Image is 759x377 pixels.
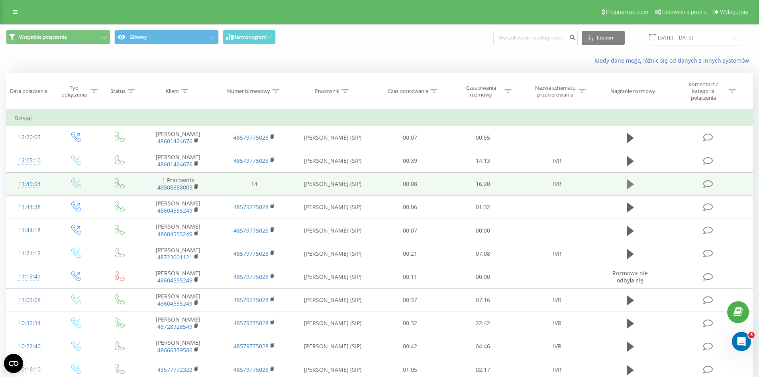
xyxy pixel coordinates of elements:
[140,219,216,242] td: [PERSON_NAME]
[157,253,192,261] a: 48723001121
[140,195,216,219] td: [PERSON_NAME]
[14,153,45,168] div: 12:05:10
[519,242,595,265] td: IVR
[748,332,755,338] span: 3
[114,30,219,44] button: Główny
[447,312,520,335] td: 22:42
[292,126,374,149] td: [PERSON_NAME] (SIP)
[140,288,216,312] td: [PERSON_NAME]
[447,195,520,219] td: 01:32
[519,149,595,172] td: IVR
[292,242,374,265] td: [PERSON_NAME] (SIP)
[14,223,45,238] div: 11:44:18
[447,335,520,358] td: 04:46
[292,195,374,219] td: [PERSON_NAME] (SIP)
[233,157,269,164] a: 48579775028
[233,319,269,327] a: 48579775028
[233,203,269,211] a: 48579775028
[14,176,45,192] div: 11:49:04
[388,88,428,95] div: Czas oczekiwania
[216,172,292,195] td: 14
[140,335,216,358] td: [PERSON_NAME]
[606,9,648,15] span: Program poleceń
[6,110,753,126] td: Dzisiaj
[680,81,727,101] div: Komentarz / kategoria połączenia
[374,219,447,242] td: 00:07
[292,219,374,242] td: [PERSON_NAME] (SIP)
[140,172,216,195] td: 1 Pracownik
[4,354,23,373] button: Open CMP widget
[166,88,179,95] div: Klient
[14,316,45,331] div: 10:32:34
[140,149,216,172] td: [PERSON_NAME]
[14,269,45,284] div: 11:19:41
[374,195,447,219] td: 00:06
[140,265,216,288] td: [PERSON_NAME]
[233,227,269,234] a: 48579775028
[140,312,216,335] td: [PERSON_NAME]
[720,9,748,15] span: Wyloguj się
[14,199,45,215] div: 11:44:38
[233,34,266,40] span: Harmonogram
[374,149,447,172] td: 00:39
[447,149,520,172] td: 14:13
[14,339,45,354] div: 10:22:40
[374,265,447,288] td: 00:11
[519,288,595,312] td: IVR
[374,312,447,335] td: 00:32
[110,88,126,95] div: Status
[460,85,502,98] div: Czas trwania rozmowy
[157,160,192,168] a: 48601424676
[227,88,270,95] div: Numer biznesowy
[233,296,269,304] a: 48579775028
[610,88,655,95] div: Nagranie rozmowy
[14,292,45,308] div: 11:03:08
[292,312,374,335] td: [PERSON_NAME] (SIP)
[14,246,45,261] div: 11:21:12
[233,250,269,257] a: 48579775028
[519,312,595,335] td: IVR
[14,130,45,145] div: 12:20:05
[6,30,110,44] button: Wszystkie połączenia
[292,335,374,358] td: [PERSON_NAME] (SIP)
[519,172,595,195] td: IVR
[447,219,520,242] td: 00:00
[732,332,751,351] iframe: Intercom live chat
[292,288,374,312] td: [PERSON_NAME] (SIP)
[447,126,520,149] td: 00:55
[157,230,192,238] a: 48604555249
[157,276,192,284] a: 48604555249
[19,34,67,40] span: Wszystkie połączenia
[292,149,374,172] td: [PERSON_NAME] (SIP)
[140,126,216,149] td: [PERSON_NAME]
[447,265,520,288] td: 00:00
[233,273,269,280] a: 48579775028
[157,366,192,373] a: 43577772322
[233,134,269,141] a: 48579775028
[374,172,447,195] td: 00:08
[447,288,520,312] td: 07:16
[374,242,447,265] td: 00:21
[315,88,339,95] div: Pracownik
[493,31,578,45] input: Wyszukiwanie według numeru
[292,172,374,195] td: [PERSON_NAME] (SIP)
[157,184,192,191] a: 48508858005
[534,85,577,98] div: Nazwa schematu przekierowania
[594,57,753,64] a: Kiedy dane mogą różnić się od danych z innych systemów
[233,366,269,373] a: 48579775028
[157,137,192,145] a: 48601424676
[582,31,625,45] button: Eksport
[447,242,520,265] td: 07:08
[662,9,707,15] span: Ustawienia profilu
[374,288,447,312] td: 00:37
[447,172,520,195] td: 16:20
[10,88,47,95] div: Data połączenia
[223,30,276,44] button: Harmonogram
[519,335,595,358] td: IVR
[292,265,374,288] td: [PERSON_NAME] (SIP)
[157,207,192,214] a: 48604555249
[612,269,648,284] span: Rozmowa nie odbyła się
[140,242,216,265] td: [PERSON_NAME]
[157,346,192,354] a: 48666359586
[60,85,88,98] div: Typ połączenia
